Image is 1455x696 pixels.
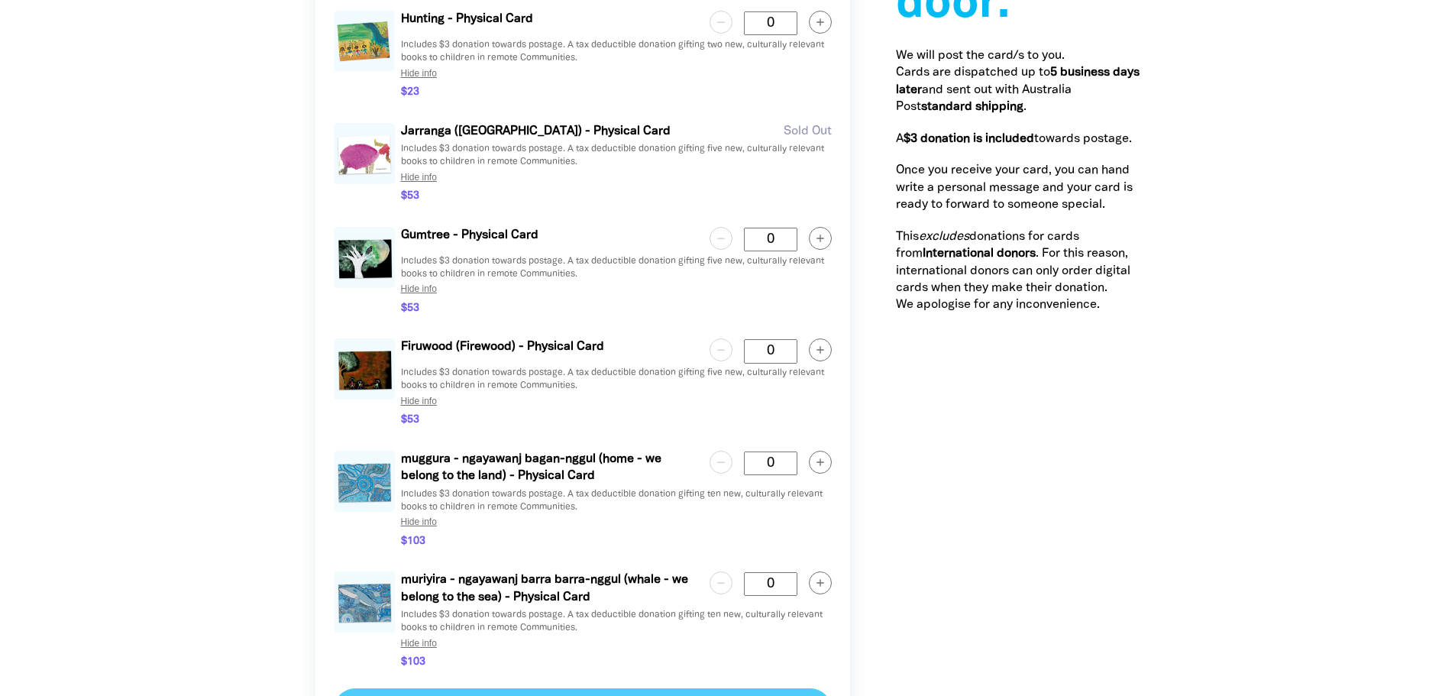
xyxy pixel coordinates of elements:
p: Once you receive your card, you can hand write a personal message and your card is ready to forwa... [896,162,1140,213]
span: $53 [401,189,419,204]
button: Hide info [395,166,443,189]
button: Hide info [395,390,443,413]
p: Includes $3 donation towards postage. A tax deductible donation gifting ten new, culturally relev... [401,609,832,635]
span: $23 [401,85,419,100]
img: buffalo-png-ccd79d.png [334,123,395,184]
span: $53 [401,301,419,316]
img: raisley-sky-card-jpg-9c8424.jpg [334,338,395,400]
button: Hide info [395,510,443,533]
strong: $3 donation is included [904,134,1034,144]
span: $103 [401,655,425,670]
em: excludes [919,231,969,242]
p: muriyira - ngayawanj barra barra-nggul (whale - we belong to the sea) - Physical Card [401,571,697,606]
p: We will post the card/s to you. [896,47,1140,64]
button: Hide info [395,62,443,85]
span: $53 [401,413,419,428]
p: Hunting - Physical Card [401,11,697,28]
strong: 5 business days later [896,67,1140,95]
p: Includes $3 donation towards postage. A tax deductible donation gifting five new, culturally rele... [401,367,832,393]
p: Jarranga ([GEOGRAPHIC_DATA]) - Physical Card [401,123,713,140]
p: Includes $3 donation towards postage. A tax deductible donation gifting five new, culturally rele... [401,143,832,169]
p: Cards are dispatched up to and sent out with Australia Post . [896,64,1140,115]
p: muggura - ngayawanj bagan-nggul (home - we belong to the land) - Physical Card [401,451,697,485]
p: Includes $3 donation towards postage. A tax deductible donation gifting five new, culturally rele... [401,255,832,281]
img: raisley-whale-card-jpg-74c1cc.jpg [334,571,395,633]
p: Gumtree - Physical Card [401,227,697,244]
img: hunting-png-236049.png [334,11,395,72]
p: Includes $3 donation towards postage. A tax deductible donation gifting ten new, culturally relev... [401,488,832,514]
strong: standard shipping [921,102,1023,112]
button: Hide info [395,277,443,300]
p: Includes $3 donation towards postage. A tax deductible donation gifting two new, culturally relev... [401,39,832,65]
img: raisley-owl-card-jpg-7db1a6.jpg [334,227,395,288]
p: A towards postage. [896,131,1140,147]
p: This donations for cards from . For this reason, international donors can only order digital card... [896,228,1140,297]
strong: International donors [923,248,1036,259]
p: Firuwood (Firewood) - Physical Card [401,338,697,355]
img: raisley-circle-card-jpg-d41173.jpg [334,451,395,512]
p: We apologise for any inconvenience. [896,296,1140,313]
span: $103 [401,534,425,549]
button: Hide info [395,632,443,655]
p: Sold Out [772,112,843,151]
